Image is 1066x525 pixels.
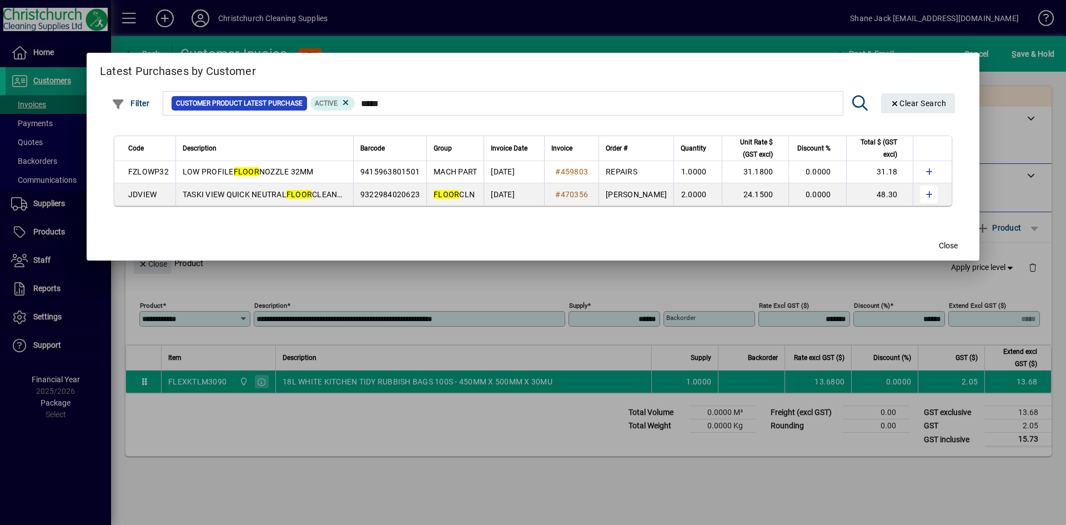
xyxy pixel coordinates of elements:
[183,190,396,199] span: TASKI VIEW QUICK NEUTRAL CLEANER 5L (MPI C32)
[599,183,673,206] td: [PERSON_NAME]
[681,142,706,154] span: Quantity
[599,161,673,183] td: REPAIRS
[491,142,527,154] span: Invoice Date
[315,99,338,107] span: Active
[606,142,667,154] div: Order #
[176,98,303,109] span: Customer Product Latest Purchase
[484,161,544,183] td: [DATE]
[109,93,153,113] button: Filter
[846,183,913,206] td: 48.30
[881,93,956,113] button: Clear
[112,99,150,108] span: Filter
[128,142,144,154] span: Code
[729,136,783,161] div: Unit Rate $ (GST excl)
[87,53,980,85] h2: Latest Purchases by Customer
[555,167,560,176] span: #
[484,183,544,206] td: [DATE]
[890,99,947,108] span: Clear Search
[551,142,592,154] div: Invoice
[183,142,217,154] span: Description
[673,183,722,206] td: 2.0000
[491,142,537,154] div: Invoice Date
[729,136,773,161] span: Unit Rate $ (GST excl)
[434,190,459,199] em: FLOOR
[788,161,846,183] td: 0.0000
[310,96,355,111] mat-chip: Product Activation Status: Active
[551,188,592,201] a: #470356
[360,167,420,176] span: 9415963801501
[234,167,259,176] em: FLOOR
[606,142,627,154] span: Order #
[788,183,846,206] td: 0.0000
[286,190,312,199] em: FLOOR
[931,236,966,256] button: Close
[183,167,314,176] span: LOW PROFILE NOZZLE 32MM
[722,183,788,206] td: 24.1500
[722,161,788,183] td: 31.1800
[796,142,841,154] div: Discount %
[853,136,897,161] span: Total $ (GST excl)
[797,142,831,154] span: Discount %
[939,240,958,252] span: Close
[128,142,169,154] div: Code
[681,142,716,154] div: Quantity
[434,167,477,176] span: MACH PART
[360,190,420,199] span: 9322984020623
[555,190,560,199] span: #
[846,161,913,183] td: 31.18
[673,161,722,183] td: 1.0000
[434,190,475,199] span: CLN
[128,190,157,199] span: JDVIEW
[360,142,385,154] span: Barcode
[551,142,572,154] span: Invoice
[434,142,477,154] div: Group
[551,166,592,178] a: #459803
[360,142,420,154] div: Barcode
[853,136,907,161] div: Total $ (GST excl)
[561,167,589,176] span: 459803
[183,142,346,154] div: Description
[434,142,452,154] span: Group
[561,190,589,199] span: 470356
[128,167,169,176] span: FZLOWP32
